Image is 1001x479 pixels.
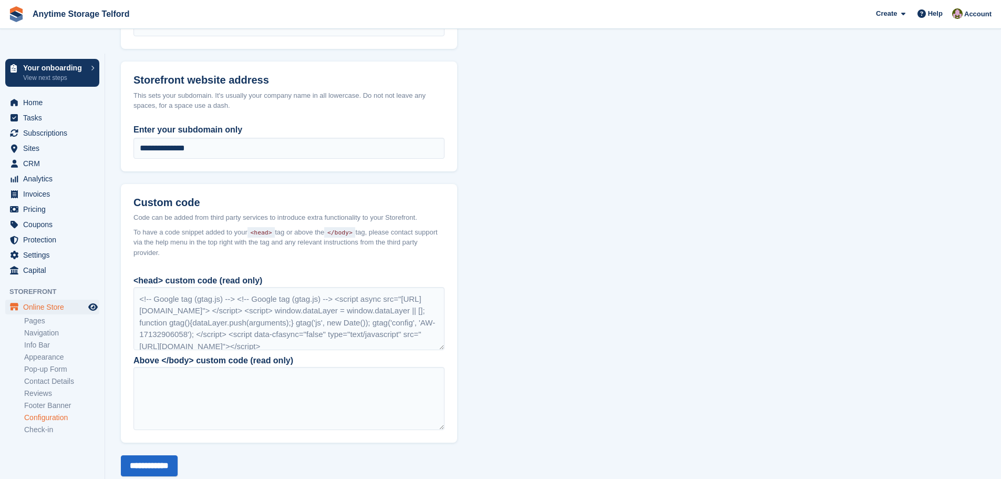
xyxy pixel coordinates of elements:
[247,227,275,238] code: <head>
[23,248,86,262] span: Settings
[24,340,99,350] a: Info Bar
[24,413,99,423] a: Configuration
[24,376,99,386] a: Contact Details
[876,8,897,19] span: Create
[24,425,99,435] a: Check-in
[23,95,86,110] span: Home
[133,227,445,258] span: To have a code snippet added to your tag or above the tag, please contact support via the help me...
[23,156,86,171] span: CRM
[133,90,445,111] div: This sets your subdomain. It's usually your company name in all lowercase. Do not not leave any s...
[5,187,99,201] a: menu
[23,263,86,278] span: Capital
[5,300,99,314] a: menu
[23,232,86,247] span: Protection
[952,8,963,19] img: Anytime Storage
[133,354,445,367] div: Above </body> custom code (read only)
[5,248,99,262] a: menu
[5,110,99,125] a: menu
[23,141,86,156] span: Sites
[24,328,99,338] a: Navigation
[23,217,86,232] span: Coupons
[5,202,99,217] a: menu
[24,389,99,399] a: Reviews
[23,110,86,125] span: Tasks
[5,232,99,247] a: menu
[5,59,99,87] a: Your onboarding View next steps
[23,64,86,72] p: Your onboarding
[133,274,445,287] div: <head> custom code (read only)
[87,301,99,313] a: Preview store
[23,171,86,186] span: Analytics
[964,9,992,19] span: Account
[5,141,99,156] a: menu
[23,126,86,140] span: Subscriptions
[9,287,105,297] span: Storefront
[133,124,445,136] label: Enter your subdomain only
[24,352,99,362] a: Appearance
[24,364,99,374] a: Pop-up Form
[928,8,943,19] span: Help
[8,6,24,22] img: stora-icon-8386f47178a22dfd0bd8f6a31ec36ba5ce8667c1dd55bd0f319d3a0aa187defe.svg
[23,73,86,83] p: View next steps
[23,202,86,217] span: Pricing
[23,187,86,201] span: Invoices
[24,316,99,326] a: Pages
[5,95,99,110] a: menu
[5,171,99,186] a: menu
[133,74,445,86] h2: Storefront website address
[324,227,355,238] code: </body>
[133,287,445,350] div: <!-- Google tag (gtag.js) --> <!-- Google tag (gtag.js) --> <script async src="[URL][DOMAIN_NAME]...
[5,217,99,232] a: menu
[28,5,134,23] a: Anytime Storage Telford
[23,300,86,314] span: Online Store
[5,263,99,278] a: menu
[133,212,445,223] div: Code can be added from third party services to introduce extra functionality to your Storefront.
[5,156,99,171] a: menu
[5,126,99,140] a: menu
[24,401,99,411] a: Footer Banner
[133,197,445,209] h2: Custom code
